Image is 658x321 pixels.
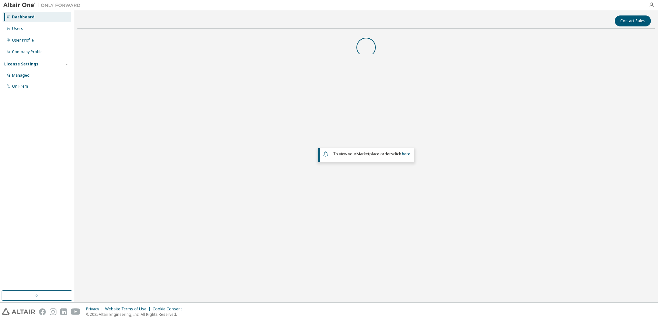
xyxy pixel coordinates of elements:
[12,84,28,89] div: On Prem
[12,38,34,43] div: User Profile
[86,306,105,312] div: Privacy
[12,15,35,20] div: Dashboard
[3,2,84,8] img: Altair One
[60,308,67,315] img: linkedin.svg
[12,26,23,31] div: Users
[615,15,651,26] button: Contact Sales
[50,308,56,315] img: instagram.svg
[105,306,153,312] div: Website Terms of Use
[86,312,186,317] p: © 2025 Altair Engineering, Inc. All Rights Reserved.
[2,308,35,315] img: altair_logo.svg
[12,49,43,54] div: Company Profile
[71,308,80,315] img: youtube.svg
[12,73,30,78] div: Managed
[356,151,393,157] em: Marketplace orders
[333,151,410,157] span: To view your click
[153,306,186,312] div: Cookie Consent
[39,308,46,315] img: facebook.svg
[402,151,410,157] a: here
[4,62,38,67] div: License Settings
